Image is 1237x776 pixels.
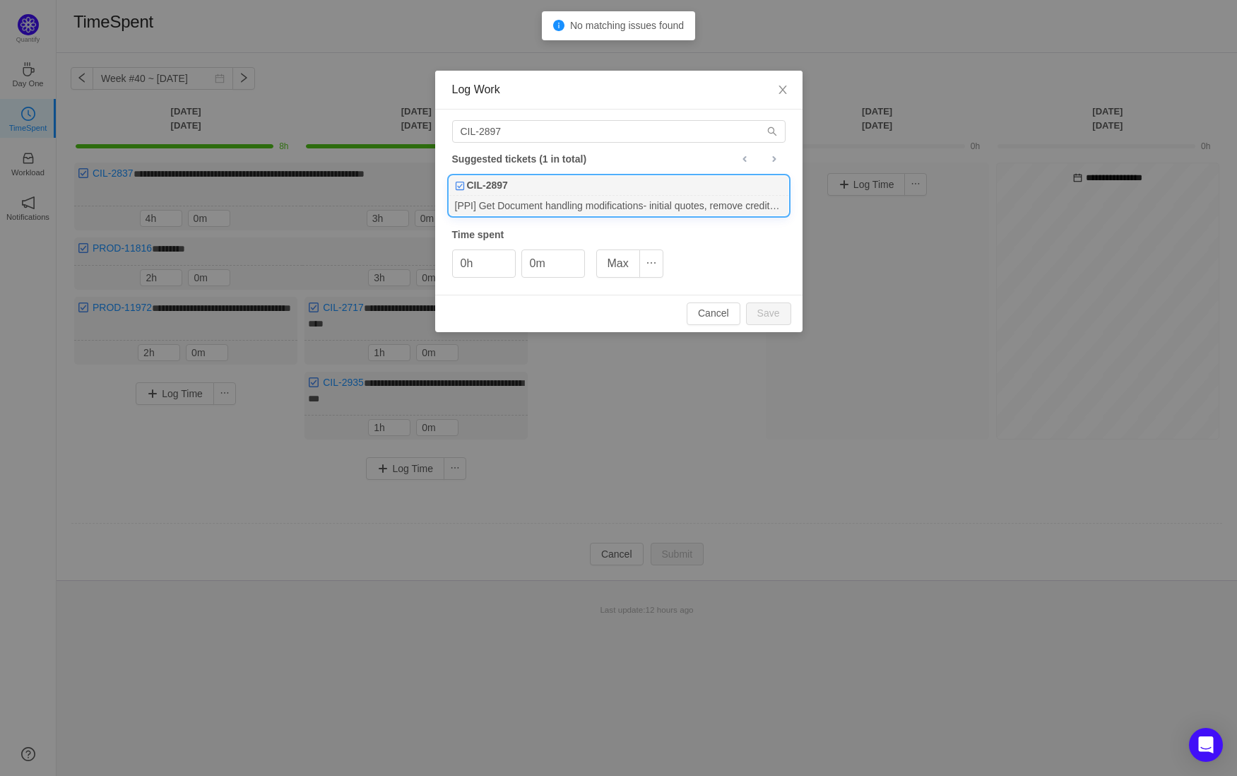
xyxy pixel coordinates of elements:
[746,302,791,325] button: Save
[452,228,786,242] div: Time spent
[449,196,788,215] div: [PPI] Get Document handling modifications- initial quotes, remove creditSum
[452,120,786,143] input: Search
[553,20,564,31] i: icon: info-circle
[467,178,508,193] b: CIL-2897
[452,150,786,168] div: Suggested tickets (1 in total)
[767,127,777,136] i: icon: search
[455,181,465,191] img: 10318
[763,71,803,110] button: Close
[1189,728,1223,762] div: Open Intercom Messenger
[639,249,663,278] button: icon: ellipsis
[570,20,684,31] span: No matching issues found
[687,302,740,325] button: Cancel
[596,249,640,278] button: Max
[777,84,788,95] i: icon: close
[452,82,786,98] div: Log Work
